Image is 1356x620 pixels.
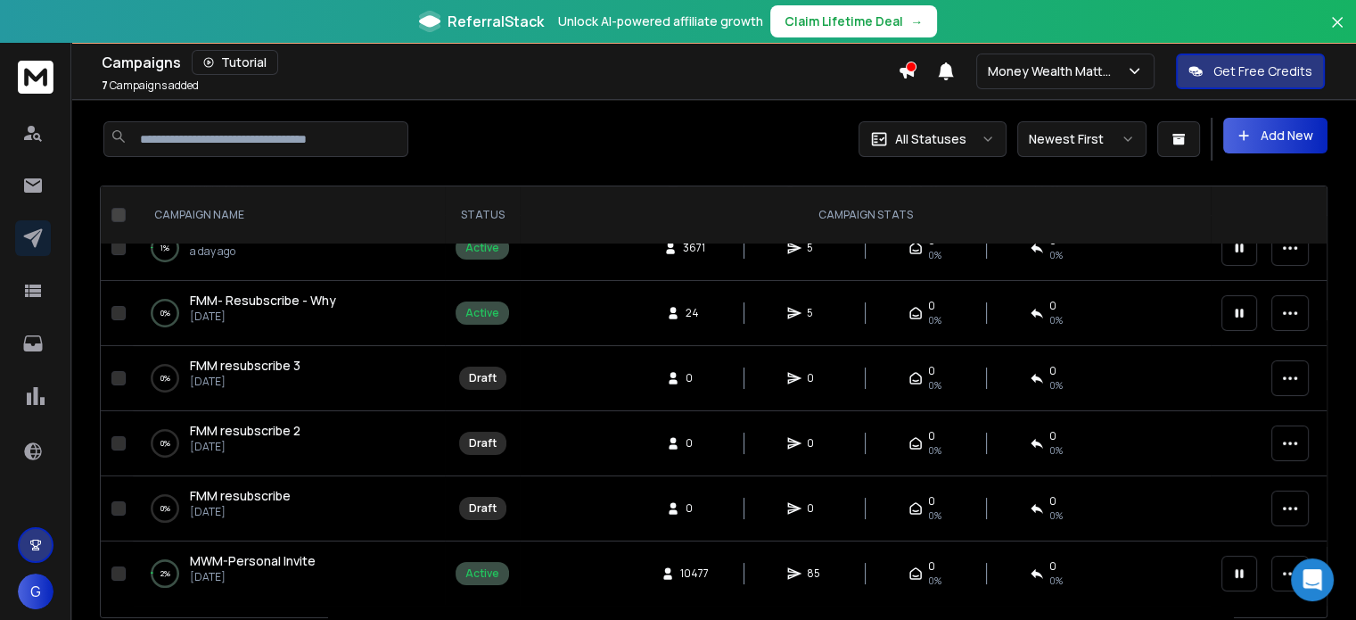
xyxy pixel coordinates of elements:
[133,281,445,346] td: 0%FMM- Resubscribe - Why[DATE]
[160,304,170,322] p: 0 %
[190,310,336,324] p: [DATE]
[469,436,497,451] div: Draft
[1049,364,1056,378] span: 0
[465,306,499,320] div: Active
[133,216,445,281] td: 1%No linka day ago
[686,306,703,320] span: 24
[928,313,941,327] span: 0%
[190,292,336,310] a: FMM- Resubscribe - Why
[1017,121,1146,157] button: Newest First
[102,79,199,93] p: Campaigns added
[469,371,497,385] div: Draft
[1326,11,1349,54] button: Close banner
[807,241,825,255] span: 5
[910,12,923,30] span: →
[160,434,170,452] p: 0 %
[1049,248,1063,262] span: 0 %
[190,487,291,505] a: FMM resubscribe
[190,357,300,374] span: FMM resubscribe 3
[190,552,316,569] span: MWM-Personal Invite
[520,186,1211,244] th: CAMPAIGN STATS
[190,487,291,504] span: FMM resubscribe
[133,346,445,411] td: 0%FMM resubscribe 3[DATE]
[133,541,445,607] td: 2%MWM-Personal Invite[DATE]
[1049,429,1056,443] span: 0
[928,299,935,313] span: 0
[1049,443,1063,458] span: 0%
[1223,118,1327,153] button: Add New
[18,574,53,609] button: G
[770,5,937,37] button: Claim Lifetime Deal→
[1213,62,1312,80] p: Get Free Credits
[190,357,300,375] a: FMM resubscribe 3
[686,501,703,516] span: 0
[190,552,316,570] a: MWM-Personal Invite
[895,130,966,148] p: All Statuses
[1291,558,1334,601] div: Open Intercom Messenger
[445,186,520,244] th: STATUS
[928,508,941,523] span: 0%
[686,436,703,451] span: 0
[133,411,445,476] td: 0%FMM resubscribe 2[DATE]
[190,244,235,259] p: a day ago
[928,574,941,588] span: 0%
[1049,494,1056,508] span: 0
[928,494,935,508] span: 0
[469,501,497,516] div: Draft
[102,50,898,75] div: Campaigns
[448,11,544,32] span: ReferralStack
[807,371,825,385] span: 0
[807,501,825,516] span: 0
[190,505,291,519] p: [DATE]
[928,378,941,393] span: 0%
[988,62,1126,80] p: Money Wealth Matters
[133,186,445,244] th: CAMPAIGN NAME
[133,476,445,541] td: 0%FMM resubscribe[DATE]
[928,364,935,378] span: 0
[465,566,499,581] div: Active
[160,369,170,387] p: 0 %
[928,248,941,262] span: 0%
[160,500,170,517] p: 0 %
[807,566,825,581] span: 85
[465,241,499,255] div: Active
[928,559,935,574] span: 0
[192,50,278,75] button: Tutorial
[1049,313,1063,327] span: 0 %
[807,436,825,451] span: 0
[1049,574,1063,588] span: 0 %
[686,371,703,385] span: 0
[1049,378,1063,393] span: 0%
[190,422,300,440] a: FMM resubscribe 2
[190,422,300,439] span: FMM resubscribe 2
[558,12,763,30] p: Unlock AI-powered affiliate growth
[928,429,935,443] span: 0
[1049,299,1056,313] span: 0
[1049,508,1063,523] span: 0%
[680,566,709,581] span: 10477
[160,565,170,583] p: 2 %
[190,440,300,454] p: [DATE]
[1049,559,1056,574] span: 0
[1176,54,1325,89] button: Get Free Credits
[190,375,300,389] p: [DATE]
[807,306,825,320] span: 5
[190,570,316,584] p: [DATE]
[683,241,705,255] span: 3671
[928,443,941,458] span: 0%
[102,78,108,93] span: 7
[160,239,169,257] p: 1 %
